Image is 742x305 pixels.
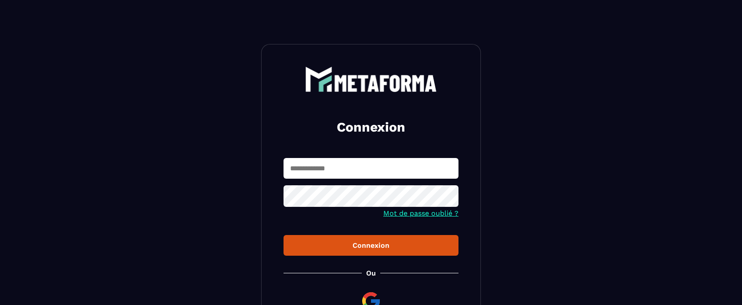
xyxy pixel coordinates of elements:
a: Mot de passe oublié ? [383,209,458,217]
h2: Connexion [294,118,448,136]
button: Connexion [284,235,458,256]
a: logo [284,66,458,92]
p: Ou [366,269,376,277]
div: Connexion [291,241,451,250]
img: logo [305,66,437,92]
